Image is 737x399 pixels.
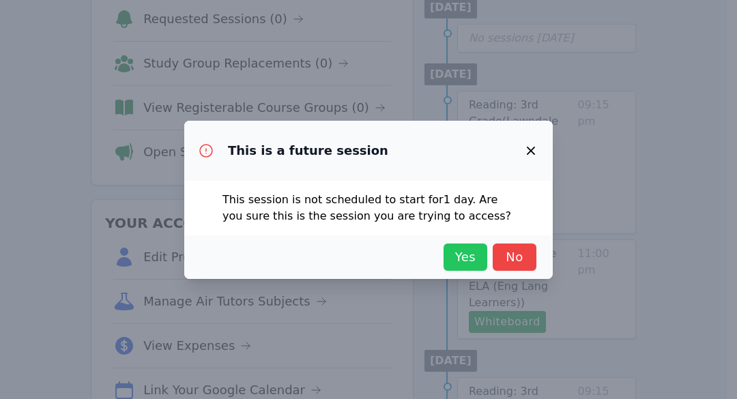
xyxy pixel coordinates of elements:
[228,143,388,159] h3: This is a future session
[444,243,487,271] button: Yes
[493,243,536,271] button: No
[450,248,480,267] span: Yes
[222,192,515,224] p: This session is not scheduled to start for 1 day . Are you sure this is the session you are tryin...
[500,248,530,267] span: No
